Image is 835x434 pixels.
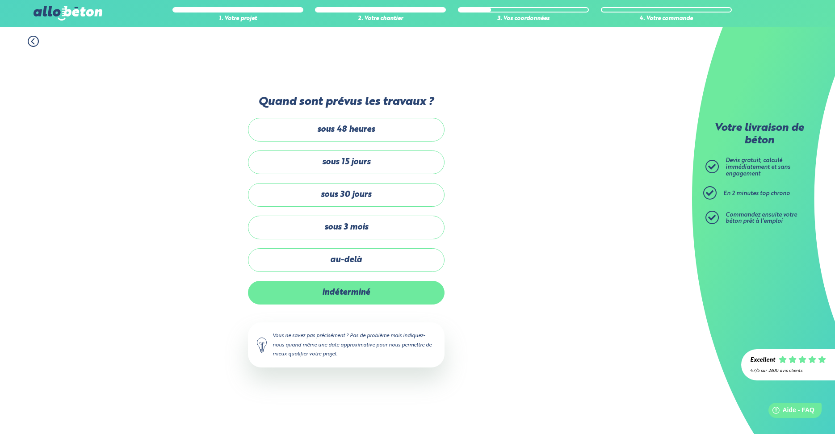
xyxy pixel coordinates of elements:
[750,368,826,373] div: 4.7/5 sur 2300 avis clients
[755,399,825,424] iframe: Help widget launcher
[750,357,775,364] div: Excellent
[172,16,303,22] div: 1. Votre projet
[723,191,790,196] span: En 2 minutes top chrono
[248,150,445,174] label: sous 15 jours
[248,216,445,239] label: sous 3 mois
[708,122,810,147] p: Votre livraison de béton
[601,16,732,22] div: 4. Votre commande
[248,118,445,142] label: sous 48 heures
[248,322,445,367] div: Vous ne savez pas précisément ? Pas de problème mais indiquez-nous quand même une date approximat...
[726,212,797,225] span: Commandez ensuite votre béton prêt à l'emploi
[248,281,445,305] label: indéterminé
[726,158,790,176] span: Devis gratuit, calculé immédiatement et sans engagement
[458,16,589,22] div: 3. Vos coordonnées
[315,16,446,22] div: 2. Votre chantier
[248,183,445,207] label: sous 30 jours
[248,248,445,272] label: au-delà
[34,6,102,21] img: allobéton
[248,96,445,108] label: Quand sont prévus les travaux ?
